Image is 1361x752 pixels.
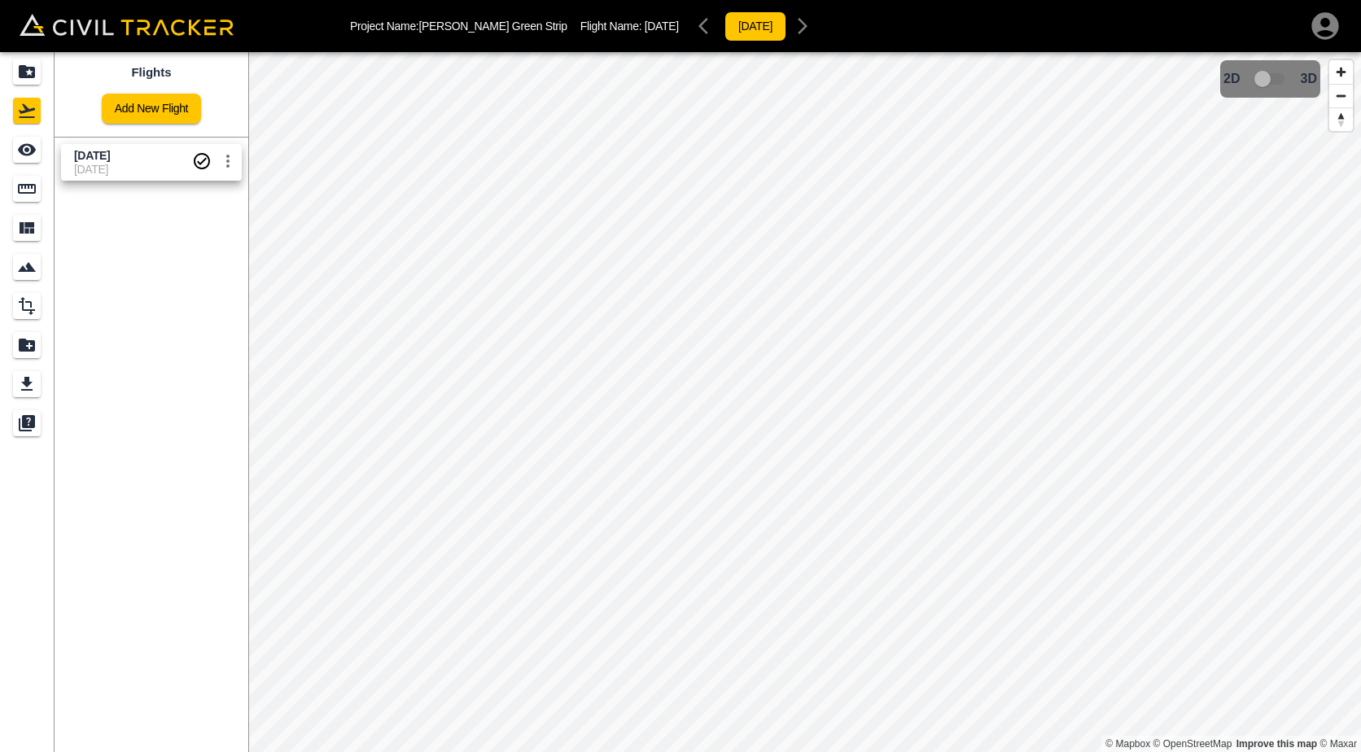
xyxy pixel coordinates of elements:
[1247,63,1294,94] span: 3D model not uploaded yet
[1319,738,1357,750] a: Maxar
[724,11,786,42] button: [DATE]
[1153,738,1232,750] a: OpenStreetMap
[20,14,234,36] img: Civil Tracker
[645,20,679,33] span: [DATE]
[1329,84,1353,107] button: Zoom out
[1223,72,1240,86] span: 2D
[580,20,679,33] p: Flight Name:
[248,52,1361,752] canvas: Map
[1105,738,1150,750] a: Mapbox
[350,20,567,33] p: Project Name: [PERSON_NAME] Green Strip
[1301,72,1317,86] span: 3D
[1329,107,1353,131] button: Reset bearing to north
[1329,60,1353,84] button: Zoom in
[1236,738,1317,750] a: Map feedback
